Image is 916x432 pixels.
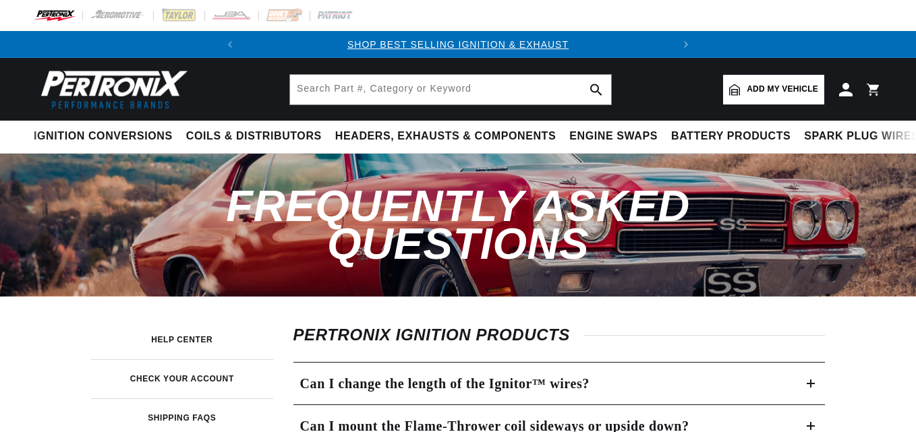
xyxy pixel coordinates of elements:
[581,75,611,104] button: search button
[563,121,664,152] summary: Engine Swaps
[723,75,824,104] a: Add my vehicle
[91,359,273,398] a: Check your account
[226,181,689,268] span: Frequently Asked Questions
[747,83,818,96] span: Add my vehicle
[293,363,826,404] summary: Can I change the length of the Ignitor™ wires?
[671,129,791,144] span: Battery Products
[244,37,672,52] div: 1 of 2
[179,121,328,152] summary: Coils & Distributors
[151,336,212,343] h3: Help Center
[217,31,244,58] button: Translation missing: en.sections.announcements.previous_announcement
[34,129,173,144] span: Ignition Conversions
[148,414,216,421] h3: Shipping FAQs
[347,39,569,50] a: SHOP BEST SELLING IGNITION & EXHAUST
[130,375,234,382] h3: Check your account
[293,326,583,344] span: Pertronix Ignition Products
[34,121,179,152] summary: Ignition Conversions
[186,129,322,144] span: Coils & Distributors
[244,37,672,52] div: Announcement
[290,75,611,104] input: Search Part #, Category or Keyword
[664,121,797,152] summary: Battery Products
[91,320,273,359] a: Help Center
[34,66,189,113] img: Pertronix
[569,129,658,144] span: Engine Swaps
[672,31,699,58] button: Translation missing: en.sections.announcements.next_announcement
[328,121,563,152] summary: Headers, Exhausts & Components
[300,373,590,394] h3: Can I change the length of the Ignitor™ wires?
[335,129,556,144] span: Headers, Exhausts & Components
